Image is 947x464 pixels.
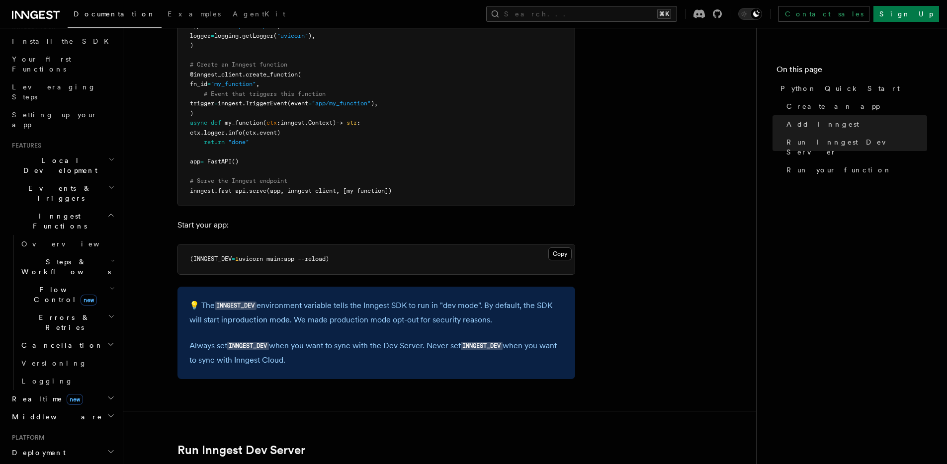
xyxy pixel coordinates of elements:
[17,235,117,253] a: Overview
[190,100,214,107] span: trigger
[782,97,927,115] a: Create an app
[17,257,111,277] span: Steps & Workflows
[218,100,246,107] span: inngest.
[21,240,124,248] span: Overview
[277,32,308,39] span: "uvicorn"
[232,255,235,262] span: =
[211,119,221,126] span: def
[189,339,563,367] p: Always set when you want to sync with the Dev Server. Never set when you want to sync with Innges...
[346,119,357,126] span: str
[200,158,204,165] span: =
[17,312,108,332] span: Errors & Retries
[280,119,305,126] span: inngest
[218,187,246,194] span: fast_api
[8,390,117,408] button: Realtimenew
[190,42,193,49] span: )
[214,187,218,194] span: .
[246,100,287,107] span: TriggerEvent
[782,133,927,161] a: Run Inngest Dev Server
[190,255,232,262] span: (INNGEST_DEV
[225,119,263,126] span: my_function
[204,139,225,146] span: return
[308,119,336,126] span: Context)
[12,83,96,101] span: Leveraging Steps
[190,80,207,87] span: fn_id
[548,247,572,260] button: Copy
[190,177,287,184] span: # Serve the Inngest endpoint
[225,129,228,136] span: .
[786,101,880,111] span: Create an app
[168,10,221,18] span: Examples
[233,10,285,18] span: AgentKit
[177,218,575,232] p: Start your app:
[21,359,87,367] span: Versioning
[786,137,927,157] span: Run Inngest Dev Server
[190,71,242,78] span: @inngest_client
[357,119,360,126] span: :
[778,6,869,22] a: Contact sales
[8,32,117,50] a: Install the SDK
[214,100,218,107] span: =
[190,187,214,194] span: inngest
[74,10,156,18] span: Documentation
[17,281,117,309] button: Flow Controlnew
[8,412,102,422] span: Middleware
[246,71,298,78] span: create_function
[228,315,290,324] a: production mode
[782,161,927,179] a: Run your function
[190,158,200,165] span: app
[782,115,927,133] a: Add Inngest
[228,139,249,146] span: "done"
[8,394,83,404] span: Realtime
[17,354,117,372] a: Versioning
[190,129,200,136] span: ctx
[308,100,312,107] span: =
[211,32,214,39] span: =
[207,80,211,87] span: =
[776,64,927,79] h4: On this page
[738,8,762,20] button: Toggle dark mode
[177,443,305,457] a: Run Inngest Dev Server
[17,372,117,390] a: Logging
[287,100,308,107] span: (event
[17,253,117,281] button: Steps & Workflows
[17,309,117,336] button: Errors & Retries
[8,183,108,203] span: Events & Triggers
[21,377,73,385] span: Logging
[227,342,269,350] code: INNGEST_DEV
[242,71,246,78] span: .
[298,71,301,78] span: (
[215,302,257,310] code: INNGEST_DEV
[8,211,107,231] span: Inngest Functions
[67,394,83,405] span: new
[8,106,117,134] a: Setting up your app
[312,100,371,107] span: "app/my_function"
[162,3,227,27] a: Examples
[204,90,326,97] span: # Event that triggers this function
[8,179,117,207] button: Events & Triggers
[8,50,117,78] a: Your first Functions
[305,119,308,126] span: .
[786,119,859,129] span: Add Inngest
[8,155,108,175] span: Local Development
[308,32,315,39] span: ),
[235,255,239,262] span: 1
[266,187,392,194] span: (app, inngest_client, [my_function])
[242,129,280,136] span: (ctx.event)
[8,152,117,179] button: Local Development
[17,340,103,350] span: Cancellation
[12,37,115,45] span: Install the SDK
[12,55,71,73] span: Your first Functions
[12,111,97,129] span: Setting up your app
[232,158,239,165] span: ()
[371,100,378,107] span: ),
[228,129,242,136] span: info
[277,119,280,126] span: :
[873,6,939,22] a: Sign Up
[242,32,273,39] span: getLogger
[8,78,117,106] a: Leveraging Steps
[190,119,207,126] span: async
[657,9,671,19] kbd: ⌘K
[263,119,266,126] span: (
[266,119,277,126] span: ctx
